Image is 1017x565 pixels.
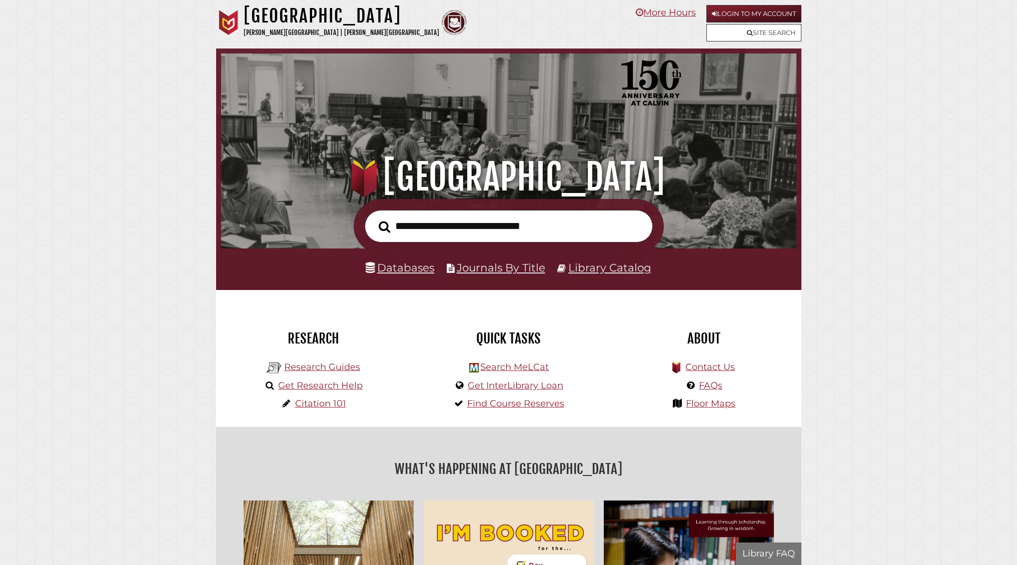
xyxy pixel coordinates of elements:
[295,398,346,409] a: Citation 101
[457,261,545,274] a: Journals By Title
[419,330,599,347] h2: Quick Tasks
[284,361,360,372] a: Research Guides
[706,24,801,41] a: Site Search
[366,261,434,274] a: Databases
[244,27,439,38] p: [PERSON_NAME][GEOGRAPHIC_DATA] | [PERSON_NAME][GEOGRAPHIC_DATA]
[267,360,282,375] img: Hekman Library Logo
[699,380,722,391] a: FAQs
[379,220,390,233] i: Search
[374,218,395,236] button: Search
[685,361,735,372] a: Contact Us
[469,363,479,372] img: Hekman Library Logo
[614,330,794,347] h2: About
[224,330,404,347] h2: Research
[442,10,467,35] img: Calvin Theological Seminary
[480,361,549,372] a: Search MeLCat
[467,398,564,409] a: Find Course Reserves
[686,398,735,409] a: Floor Maps
[236,155,781,199] h1: [GEOGRAPHIC_DATA]
[216,10,241,35] img: Calvin University
[278,380,363,391] a: Get Research Help
[636,7,696,18] a: More Hours
[468,380,563,391] a: Get InterLibrary Loan
[706,5,801,22] a: Login to My Account
[244,5,439,27] h1: [GEOGRAPHIC_DATA]
[568,261,651,274] a: Library Catalog
[224,457,794,480] h2: What's Happening at [GEOGRAPHIC_DATA]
